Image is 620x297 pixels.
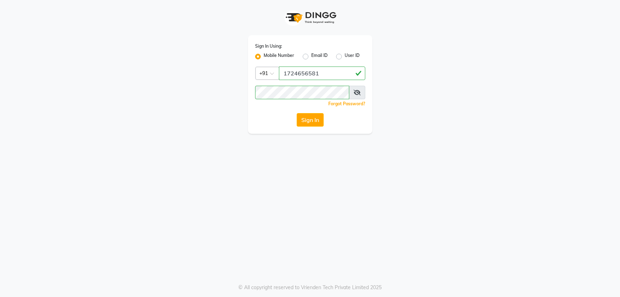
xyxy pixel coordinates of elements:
button: Sign In [297,113,324,127]
img: logo1.svg [282,7,339,28]
label: Sign In Using: [255,43,282,49]
input: Username [279,67,365,80]
a: Forgot Password? [328,101,365,106]
label: Email ID [311,52,328,61]
label: User ID [345,52,360,61]
label: Mobile Number [264,52,294,61]
input: Username [255,86,349,99]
